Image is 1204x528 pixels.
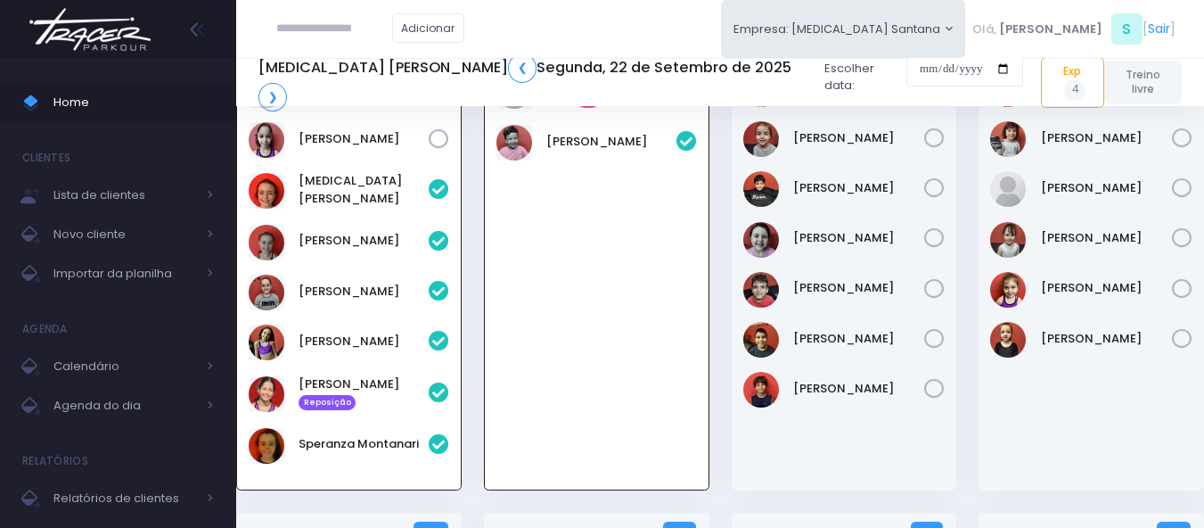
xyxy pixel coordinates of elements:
a: [PERSON_NAME] [1041,179,1173,197]
span: Calendário [53,355,196,378]
a: Treino livre [1104,61,1182,104]
h4: Relatórios [22,443,88,479]
a: [PERSON_NAME] [299,283,429,301]
a: [PERSON_NAME] [299,130,429,148]
h5: [MEDICAL_DATA] [PERSON_NAME] Segunda, 22 de Setembro de 2025 [258,54,810,111]
img: Manuela Ary Madruga [249,325,284,360]
a: [PERSON_NAME] [793,330,925,348]
a: ❮ [508,54,536,83]
span: Lista de clientes [53,184,196,207]
img: Helena lua Bomfim [990,171,1026,207]
a: [PERSON_NAME] [1041,129,1173,147]
img: Gustavo Gyurkovits [743,121,779,157]
img: Manuela Martins Barrachino Fontana [990,322,1026,358]
span: Agenda do dia [53,394,196,417]
img: Beatriz Rocha Stein [990,121,1026,157]
span: Reposição [299,395,356,411]
a: ❯ [258,83,287,112]
a: [PERSON_NAME] Reposição [299,375,429,411]
img: Theo Valotto [743,372,779,408]
img: Lorenzo Bortoletto de Alencar [743,171,779,207]
div: Escolher data: [258,47,1023,117]
a: Exp4 [1041,57,1104,108]
h4: Agenda [22,311,68,347]
div: [ ] [965,9,1182,49]
a: [PERSON_NAME] [299,333,429,351]
img: Luiza Lima Marinelli [249,122,284,158]
a: [PERSON_NAME] [299,232,429,250]
img: Noah Amorim [743,322,779,358]
a: [PERSON_NAME] [1041,330,1173,348]
span: Relatórios de clientes [53,487,196,510]
img: Manuela Soggio [743,222,779,258]
span: Importar da planilha [53,262,196,285]
a: [PERSON_NAME] [793,129,925,147]
a: [PERSON_NAME] [546,133,676,151]
img: Izzie de Souza Santiago Pinheiro [990,222,1026,258]
span: 4 [1064,79,1085,101]
a: [PERSON_NAME] [793,279,925,297]
a: Sair [1148,20,1170,38]
span: Novo cliente [53,223,196,246]
span: Home [53,91,214,114]
span: Olá, [972,21,996,38]
img: Allegra Montanari Ferreira [249,173,284,209]
img: Laura Voccio [990,272,1026,308]
a: [PERSON_NAME] [1041,229,1173,247]
img: Dante Custodio Vizzotto [496,125,532,161]
img: Manuela Moretz Andrade [249,376,284,412]
a: [PERSON_NAME] [793,380,925,398]
a: Speranza Montanari [299,435,429,453]
a: [PERSON_NAME] [793,179,925,197]
a: [PERSON_NAME] [793,229,925,247]
img: Mário José Tchakerian Net [743,272,779,308]
img: Maite Magri Loureiro [249,275,284,310]
span: [PERSON_NAME] [999,21,1102,38]
a: [MEDICAL_DATA][PERSON_NAME] [299,172,429,207]
img: Speranza Montanari Ferreira [249,428,284,464]
a: Adicionar [392,13,465,43]
img: Clara Venegas [249,225,284,260]
a: [PERSON_NAME] [1041,279,1173,297]
span: S [1111,13,1143,45]
h4: Clientes [22,140,70,176]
